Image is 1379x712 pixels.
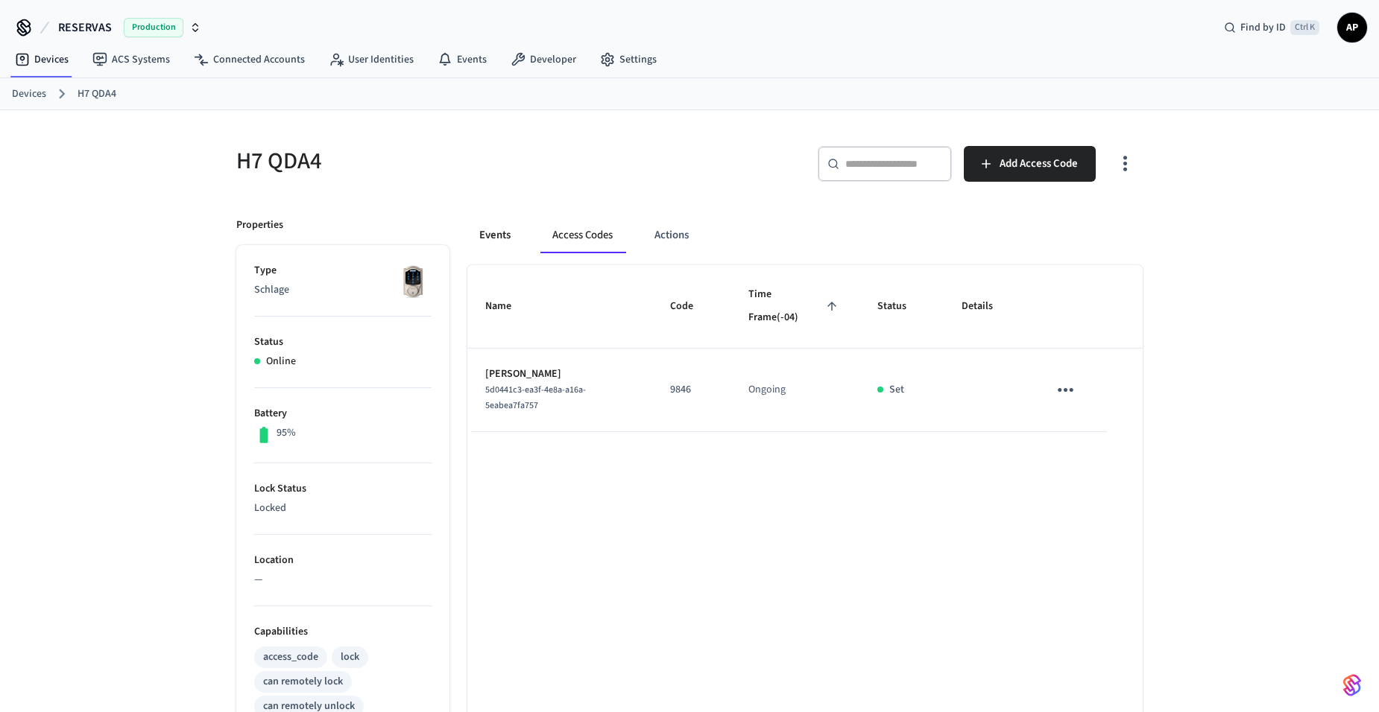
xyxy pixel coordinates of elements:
[467,217,1143,253] div: ant example
[81,46,182,73] a: ACS Systems
[748,283,842,330] span: Time Frame(-04)
[485,384,586,412] span: 5d0441c3-ea3f-4e8a-a16a-5eabea7fa757
[254,500,432,516] p: Locked
[254,406,432,422] p: Battery
[499,46,588,73] a: Developer
[254,481,432,497] p: Lock Status
[263,649,318,665] div: access_code
[1212,14,1331,41] div: Find by IDCtrl K
[670,382,713,398] p: 9846
[263,674,343,690] div: can remotely lock
[643,217,701,253] button: Actions
[58,19,112,36] span: RESERVAS
[467,217,523,253] button: Events
[540,217,625,253] button: Access Codes
[588,46,669,73] a: Settings
[1000,154,1078,174] span: Add Access Code
[254,334,432,350] p: Status
[485,295,531,318] span: Name
[1343,673,1361,697] img: SeamLogoGradient.69752ec5.svg
[277,425,296,441] p: 95%
[254,572,432,588] p: —
[1240,20,1286,35] span: Find by ID
[426,46,499,73] a: Events
[182,46,317,73] a: Connected Accounts
[341,649,359,665] div: lock
[670,295,713,318] span: Code
[254,624,432,640] p: Capabilities
[394,263,432,300] img: Schlage Sense Smart Deadbolt with Camelot Trim, Front
[889,382,904,398] p: Set
[124,18,183,37] span: Production
[3,46,81,73] a: Devices
[964,146,1096,182] button: Add Access Code
[730,349,859,432] td: Ongoing
[1339,14,1366,41] span: AP
[254,263,432,279] p: Type
[254,282,432,298] p: Schlage
[266,354,296,369] p: Online
[485,366,634,382] p: [PERSON_NAME]
[236,146,681,177] h5: H7 QDA4
[962,295,1012,318] span: Details
[12,86,46,102] a: Devices
[877,295,926,318] span: Status
[1337,13,1367,42] button: AP
[254,553,432,568] p: Location
[467,265,1143,432] table: sticky table
[317,46,426,73] a: User Identities
[236,217,283,233] p: Properties
[1290,20,1319,35] span: Ctrl K
[78,86,116,102] a: H7 QDA4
